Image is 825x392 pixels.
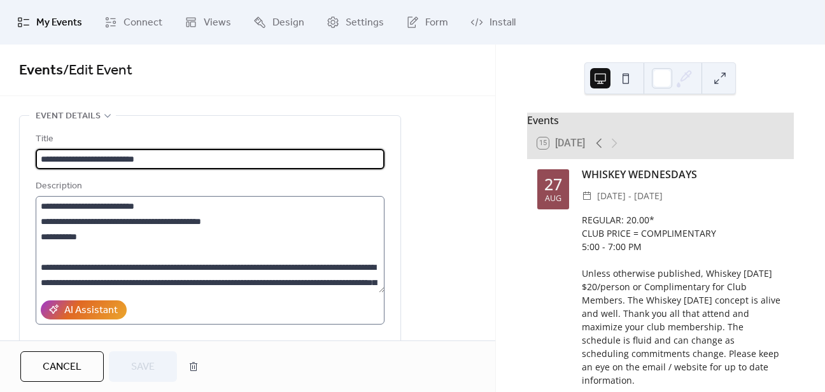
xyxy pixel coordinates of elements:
span: [DATE] - [DATE] [597,188,663,204]
div: WHISKEY WEDNESDAYS [582,167,784,182]
a: Events [19,57,63,85]
div: Title [36,132,382,147]
span: Install [490,15,516,31]
a: My Events [8,5,92,39]
span: Event details [36,109,101,124]
div: ​ [582,188,592,204]
span: Cancel [43,360,81,375]
span: My Events [36,15,82,31]
span: Connect [123,15,162,31]
div: Aug [545,195,561,203]
button: AI Assistant [41,300,127,319]
a: Install [461,5,525,39]
div: Description [36,179,382,194]
a: Connect [95,5,172,39]
span: Views [204,15,231,31]
span: Settings [346,15,384,31]
span: Form [425,15,448,31]
div: Location [36,340,382,355]
div: AI Assistant [64,303,118,318]
a: Design [244,5,314,39]
a: Settings [317,5,393,39]
span: / Edit Event [63,57,132,85]
a: Views [175,5,241,39]
button: Cancel [20,351,104,382]
span: Design [272,15,304,31]
a: Form [397,5,458,39]
div: Events [527,113,794,128]
div: 27 [544,176,562,192]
